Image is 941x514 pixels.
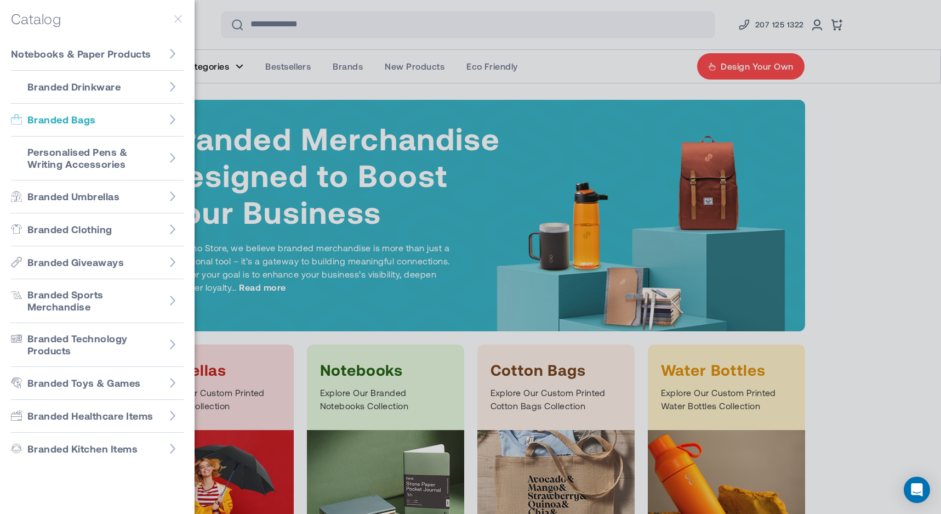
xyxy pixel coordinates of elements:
div: Open Intercom Messenger [904,477,930,503]
span: Branded Giveaways [27,256,124,269]
h5: Catalog [11,11,61,27]
span: Branded Drinkware [27,81,121,93]
span: Branded Toys & Games [27,377,141,389]
span: Branded Sports Merchandise [27,289,162,313]
a: Go to Branded Bags [11,104,184,137]
span: Branded Kitchen Items [27,443,138,455]
a: Go to Branded Sports Merchandise [11,279,184,323]
a: Go to Branded Drinkware [11,71,184,104]
span: Personalised Pens & Writing Accessories [27,146,162,171]
a: Go to Branded Technology Products [11,323,184,367]
span: Branded Clothing [27,223,112,236]
a: Go to Branded Kitchen Items [11,433,184,466]
a: Go to Branded Toys & Games [11,367,184,400]
a: Go to Branded Giveaways [11,246,184,279]
a: Go to Personalised Pens & Writing Accessories [11,137,184,180]
span: Notebooks & Paper Products [11,48,151,60]
a: Go to Branded Clothing [11,213,184,246]
a: Go to Notebooks & Paper Products [11,38,184,71]
span: Branded Bags [27,114,96,126]
span: Branded Umbrellas [27,190,119,203]
span: Branded Technology Products [27,332,162,357]
a: Go to Branded Umbrellas [11,180,184,213]
span: Branded Healthcare Items [27,410,153,422]
a: Go to Branded Healthcare Items [11,400,184,433]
